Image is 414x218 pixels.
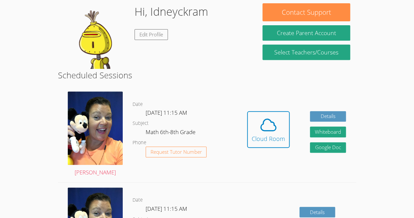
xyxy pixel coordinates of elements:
img: default.png [64,3,129,69]
dt: Date [133,100,143,109]
div: Cloud Room [252,134,285,143]
a: [PERSON_NAME] [68,91,123,177]
h2: Scheduled Sessions [58,69,356,81]
button: Cloud Room [247,111,290,148]
button: Create Parent Account [262,25,350,41]
dt: Phone [133,139,146,147]
h1: Hi, Idneyckram [135,3,208,20]
a: Details [310,111,346,122]
span: [DATE] 11:15 AM [146,109,187,116]
a: Details [299,207,335,218]
button: Contact Support [262,3,350,21]
dt: Date [133,196,143,204]
dt: Subject [133,119,149,128]
a: Google Doc [310,142,346,153]
button: Request Tutor Number [146,147,207,157]
img: avatar.png [68,91,123,165]
span: [DATE] 11:15 AM [146,205,187,212]
span: Request Tutor Number [151,149,202,154]
dd: Math 6th-8th Grade [146,128,197,139]
a: Edit Profile [135,29,168,40]
a: Select Teachers/Courses [262,45,350,60]
button: Whiteboard [310,127,346,137]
